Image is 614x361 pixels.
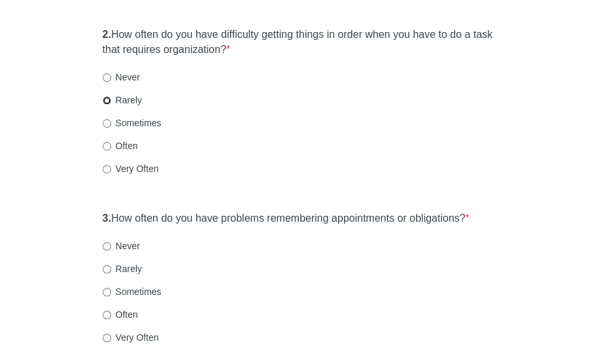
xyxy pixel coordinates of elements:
[103,213,111,224] strong: 3.
[103,211,469,226] label: How often do you have problems remembering appointments or obligations?
[103,116,162,129] label: Sometimes
[103,119,111,128] input: Sometimes
[103,96,111,105] input: Rarely
[103,162,159,175] label: Very Often
[103,308,138,321] label: Often
[103,27,512,58] label: How often do you have difficulty getting things in order when you have to do a task that requires...
[103,265,111,273] input: Rarely
[103,331,159,344] label: Very Often
[103,285,162,298] label: Sometimes
[103,73,111,82] input: Never
[103,239,140,252] label: Never
[103,262,142,275] label: Rarely
[103,71,140,84] label: Never
[103,139,138,152] label: Often
[103,334,111,342] input: Very Often
[103,288,111,296] input: Sometimes
[103,165,111,173] input: Very Often
[103,142,111,150] input: Often
[103,94,142,107] label: Rarely
[103,311,111,319] input: Often
[103,242,111,250] input: Never
[103,29,111,40] strong: 2.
